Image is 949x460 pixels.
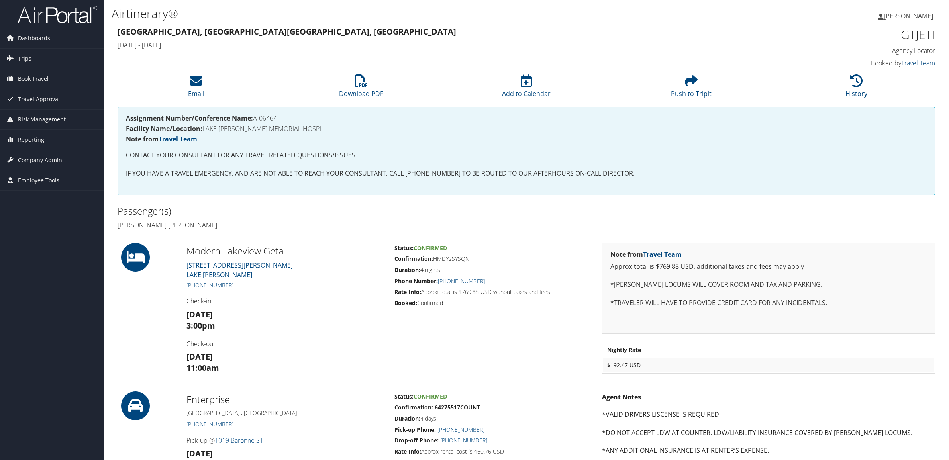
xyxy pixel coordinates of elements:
[186,339,382,348] h4: Check-out
[18,170,59,190] span: Employee Tools
[18,5,97,24] img: airportal-logo.png
[610,298,927,308] p: *TRAVELER WILL HAVE TO PROVIDE CREDIT CARD FOR ANY INCIDENTALS.
[740,59,935,67] h4: Booked by
[602,428,935,438] p: *DO NOT ACCEPT LDW AT COUNTER. LDW/LIABILITY INSURANCE COVERED BY [PERSON_NAME] LOCUMS.
[610,262,927,272] p: Approx total is $769.88 USD, additional taxes and fees may apply
[643,250,682,259] a: Travel Team
[126,114,253,123] strong: Assignment Number/Conference Name:
[394,448,421,455] strong: Rate Info:
[437,426,484,433] a: [PHONE_NUMBER]
[394,288,421,296] strong: Rate Info:
[118,26,456,37] strong: [GEOGRAPHIC_DATA], [GEOGRAPHIC_DATA] [GEOGRAPHIC_DATA], [GEOGRAPHIC_DATA]
[414,393,447,400] span: Confirmed
[186,320,215,331] strong: 3:00pm
[186,393,382,406] h2: Enterprise
[440,437,487,444] a: [PHONE_NUMBER]
[18,89,60,109] span: Travel Approval
[18,150,62,170] span: Company Admin
[126,168,927,179] p: IF YOU HAVE A TRAVEL EMERGENCY, AND ARE NOT ABLE TO REACH YOUR CONSULTANT, CALL [PHONE_NUMBER] TO...
[740,46,935,55] h4: Agency Locator
[394,266,420,274] strong: Duration:
[394,255,590,263] h5: HMDY2SYSQN
[126,115,927,121] h4: A-06464
[118,204,520,218] h2: Passenger(s)
[394,244,414,252] strong: Status:
[18,28,50,48] span: Dashboards
[394,288,590,296] h5: Approx total is $769.88 USD without taxes and fees
[394,448,590,456] h5: Approx rental cost is 460.76 USD
[394,415,420,422] strong: Duration:
[112,5,665,22] h1: Airtinerary®
[394,426,436,433] strong: Pick-up Phone:
[126,124,202,133] strong: Facility Name/Location:
[394,403,480,411] strong: Confirmation: 64275517COUNT
[394,299,590,307] h5: Confirmed
[845,79,867,98] a: History
[18,130,44,150] span: Reporting
[186,297,382,305] h4: Check-in
[186,362,219,373] strong: 11:00am
[671,79,712,98] a: Push to Tripit
[186,448,213,459] strong: [DATE]
[394,415,590,423] h5: 4 days
[901,59,935,67] a: Travel Team
[878,4,941,28] a: [PERSON_NAME]
[394,266,590,274] h5: 4 nights
[18,110,66,129] span: Risk Management
[602,409,935,420] p: *VALID DRIVERS LISCENSE IS REQUIRED.
[339,79,383,98] a: Download PDF
[186,420,233,428] a: [PHONE_NUMBER]
[610,280,927,290] p: *[PERSON_NAME] LOCUMS WILL COVER ROOM AND TAX AND PARKING.
[394,299,417,307] strong: Booked:
[186,261,293,279] a: [STREET_ADDRESS][PERSON_NAME]LAKE [PERSON_NAME]
[394,277,438,285] strong: Phone Number:
[18,49,31,69] span: Trips
[610,250,682,259] strong: Note from
[188,79,204,98] a: Email
[18,69,49,89] span: Book Travel
[186,436,382,445] h4: Pick-up @
[603,343,934,357] th: Nightly Rate
[602,446,935,456] p: *ANY ADDITIONAL INSURANCE IS AT RENTER’S EXPENSE.
[884,12,933,20] span: [PERSON_NAME]
[502,79,551,98] a: Add to Calendar
[740,26,935,43] h1: GTJETI
[394,437,439,444] strong: Drop-off Phone:
[126,150,927,161] p: CONTACT YOUR CONSULTANT FOR ANY TRAVEL RELATED QUESTIONS/ISSUES.
[186,409,382,417] h5: [GEOGRAPHIC_DATA] , [GEOGRAPHIC_DATA]
[215,436,263,445] a: 1019 Baronne ST
[438,277,485,285] a: [PHONE_NUMBER]
[186,309,213,320] strong: [DATE]
[394,393,414,400] strong: Status:
[603,358,934,372] td: $192.47 USD
[414,244,447,252] span: Confirmed
[186,244,382,258] h2: Modern Lakeview Geta
[126,135,197,143] strong: Note from
[186,281,233,289] a: [PHONE_NUMBER]
[118,41,728,49] h4: [DATE] - [DATE]
[602,393,641,401] strong: Agent Notes
[159,135,197,143] a: Travel Team
[186,351,213,362] strong: [DATE]
[118,221,520,229] h4: [PERSON_NAME] [PERSON_NAME]
[394,255,433,262] strong: Confirmation:
[126,125,927,132] h4: LAKE [PERSON_NAME] MEMORIAL HOSPI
